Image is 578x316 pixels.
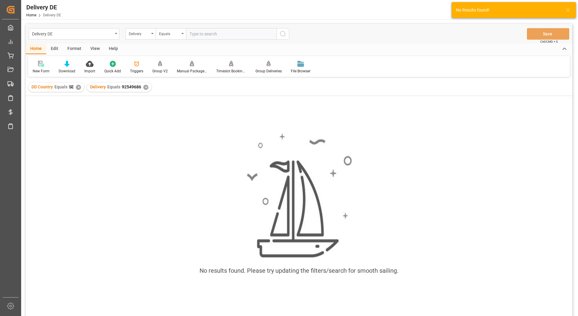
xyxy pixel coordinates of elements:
a: Home [26,13,36,17]
button: search button [277,28,289,40]
div: ✕ [76,85,81,90]
div: Home [26,44,46,54]
div: Delivery DE [26,3,61,12]
div: Quick Add [104,68,121,74]
div: Equals [159,30,180,37]
div: View [86,44,104,54]
div: New Form [33,68,50,74]
div: Edit [46,44,63,54]
div: Timeslot Booking Report [216,68,246,74]
span: Delivery [90,84,106,89]
span: SE [69,84,74,89]
button: open menu [125,28,156,40]
span: Equals [107,84,120,89]
button: open menu [156,28,186,40]
div: Format [63,44,86,54]
div: Triggers [130,68,143,74]
div: Delivery [129,30,149,37]
span: Ctrl/CMD + S [540,39,558,44]
div: Group Deliveries [255,68,282,74]
span: 92549686 [122,84,141,89]
div: Help [104,44,122,54]
div: Delivery DE [32,30,113,37]
button: Save [527,28,569,40]
div: No Results found! [456,7,560,13]
span: DD Country [31,84,53,89]
div: Manual Package TypeDetermination [177,68,207,74]
button: open menu [29,28,119,40]
div: No results found. Please try updating the filters/search for smooth sailing. [200,266,398,275]
div: Download [59,68,75,74]
div: Import [84,68,95,74]
input: Type to search [186,28,277,40]
div: ✕ [143,85,148,90]
span: Equals [54,84,67,89]
div: File Browser [291,68,310,74]
div: Group V2 [152,68,168,74]
img: smooth_sailing.jpeg [246,133,352,259]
